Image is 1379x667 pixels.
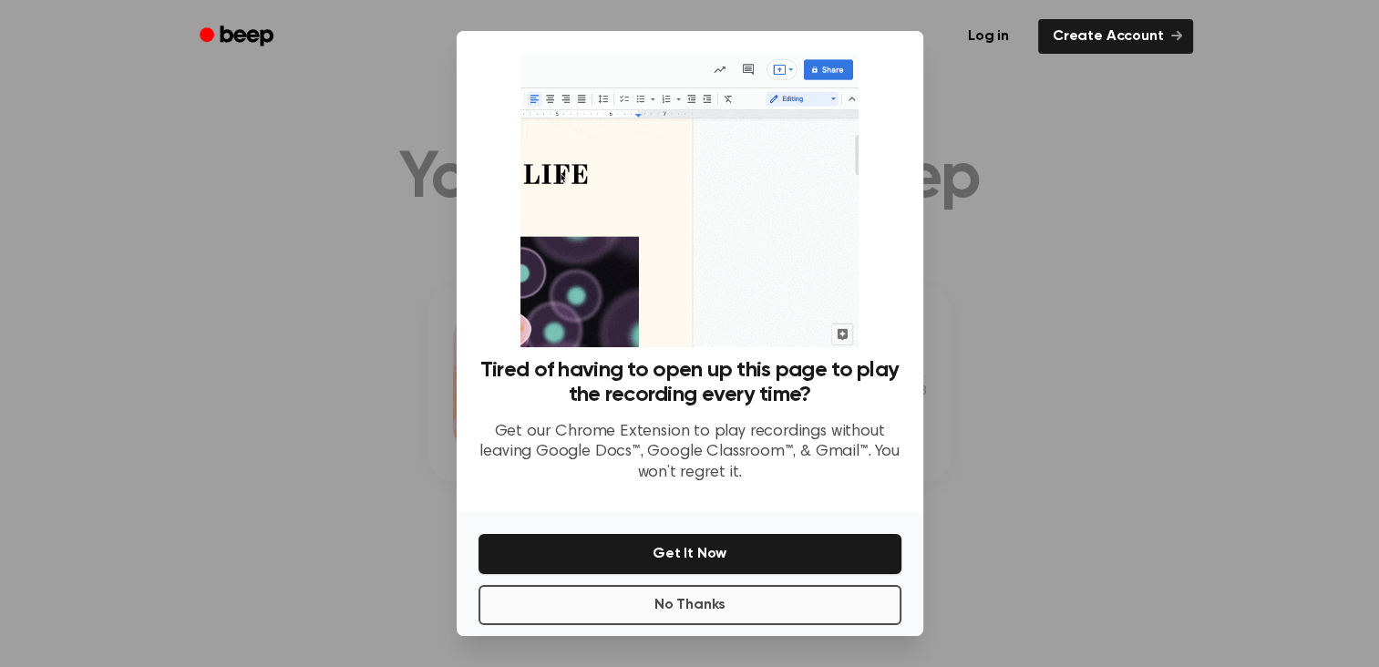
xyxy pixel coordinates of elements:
[479,358,901,407] h3: Tired of having to open up this page to play the recording every time?
[1038,19,1193,54] a: Create Account
[479,534,901,574] button: Get It Now
[520,53,859,347] img: Beep extension in action
[950,15,1027,57] a: Log in
[187,19,290,55] a: Beep
[479,585,901,625] button: No Thanks
[479,422,901,484] p: Get our Chrome Extension to play recordings without leaving Google Docs™, Google Classroom™, & Gm...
